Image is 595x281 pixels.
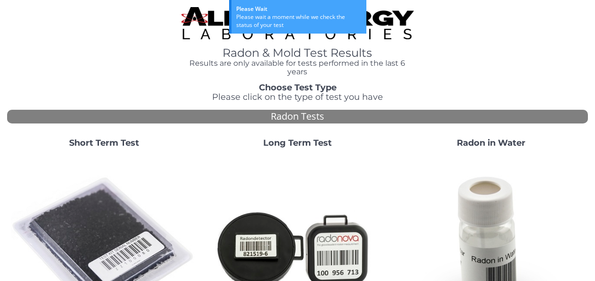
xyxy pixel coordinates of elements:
h4: Results are only available for tests performed in the last 6 years [181,59,414,76]
span: Please click on the type of test you have [212,92,383,102]
strong: Choose Test Type [259,82,337,93]
div: Please Wait [236,5,362,13]
strong: Radon in Water [457,138,525,148]
div: Please wait a moment while we check the status of your test [236,13,362,29]
strong: Long Term Test [263,138,332,148]
img: TightCrop.jpg [181,7,414,39]
h1: Radon & Mold Test Results [181,47,414,59]
div: Radon Tests [7,110,588,123]
strong: Short Term Test [69,138,139,148]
